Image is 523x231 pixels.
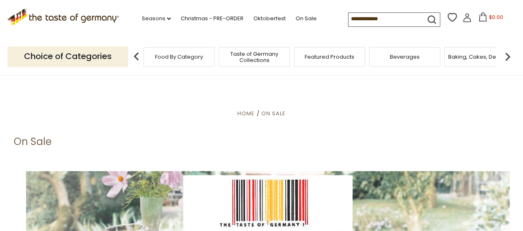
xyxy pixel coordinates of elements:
[181,14,244,23] a: Christmas - PRE-ORDER
[296,14,317,23] a: On Sale
[155,54,203,60] a: Food By Category
[253,14,286,23] a: Oktoberfest
[448,54,512,60] a: Baking, Cakes, Desserts
[221,51,287,63] a: Taste of Germany Collections
[7,46,128,67] p: Choice of Categories
[499,48,516,65] img: next arrow
[128,48,145,65] img: previous arrow
[473,12,509,25] button: $0.00
[390,54,420,60] a: Beverages
[305,54,354,60] a: Featured Products
[14,136,52,148] h1: On Sale
[142,14,171,23] a: Seasons
[261,110,286,117] a: On Sale
[489,14,503,21] span: $0.00
[237,110,255,117] a: Home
